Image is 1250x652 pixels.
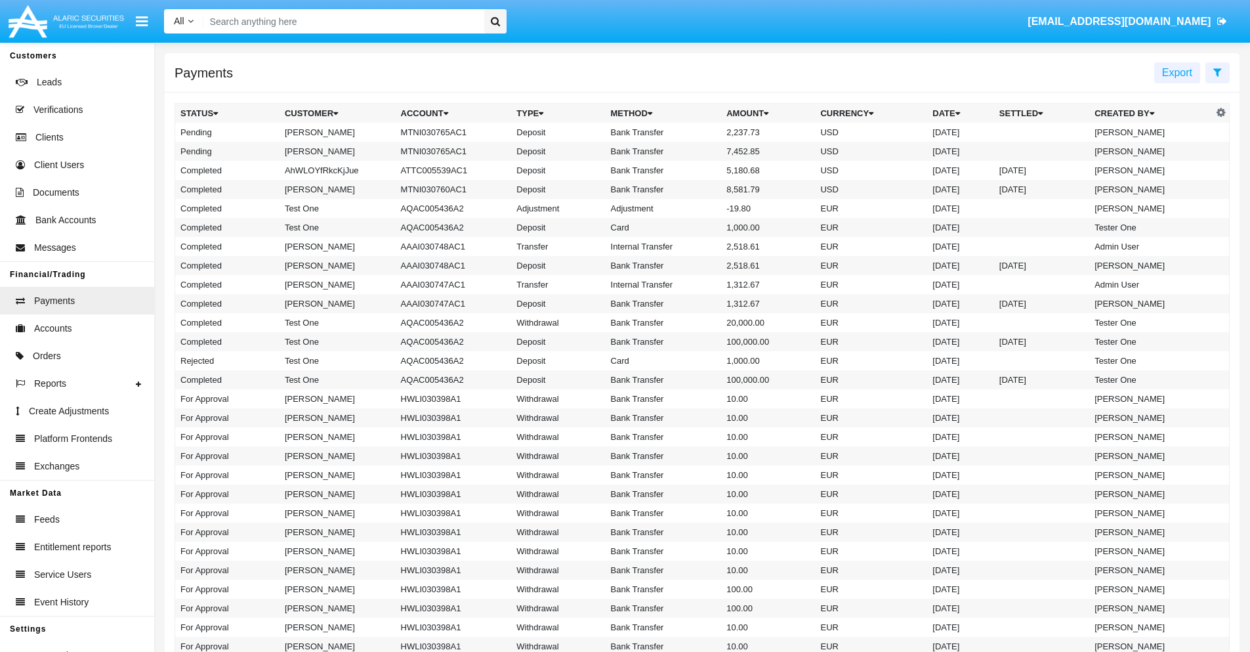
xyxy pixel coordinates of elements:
td: Deposit [511,351,605,370]
td: [PERSON_NAME] [1089,161,1213,180]
td: EUR [815,237,927,256]
td: Rejected [175,351,280,370]
td: 10.00 [721,504,815,523]
td: Withdrawal [511,523,605,542]
td: Pending [175,123,280,142]
td: 1,000.00 [721,218,815,237]
td: Completed [175,313,280,332]
td: EUR [815,504,927,523]
td: Completed [175,237,280,256]
td: Card [606,218,722,237]
td: [DATE] [927,561,994,580]
td: Bank Transfer [606,599,722,618]
td: 7,452.85 [721,142,815,161]
td: HWLI030398A1 [396,523,512,542]
td: AQAC005436A2 [396,218,512,237]
td: Withdrawal [511,599,605,618]
td: Withdrawal [511,446,605,466]
td: [PERSON_NAME] [1089,599,1213,618]
td: Card [606,351,722,370]
td: [PERSON_NAME] [1089,256,1213,275]
td: [PERSON_NAME] [280,446,396,466]
td: [PERSON_NAME] [280,580,396,599]
span: Reports [34,377,66,391]
td: AQAC005436A2 [396,351,512,370]
td: For Approval [175,561,280,580]
td: [PERSON_NAME] [280,561,396,580]
td: [PERSON_NAME] [1089,542,1213,561]
span: Clients [35,131,64,144]
td: For Approval [175,523,280,542]
th: Type [511,104,605,123]
span: Entitlement reports [34,540,112,554]
td: 1,312.67 [721,275,815,294]
td: 1,312.67 [721,294,815,313]
td: [PERSON_NAME] [280,275,396,294]
td: Tester One [1089,370,1213,389]
td: Adjustment [511,199,605,218]
td: [DATE] [927,523,994,542]
td: HWLI030398A1 [396,504,512,523]
td: For Approval [175,618,280,637]
td: MTNI030760AC1 [396,180,512,199]
td: Bank Transfer [606,542,722,561]
td: [DATE] [927,618,994,637]
td: [DATE] [927,446,994,466]
td: Withdrawal [511,504,605,523]
td: Tester One [1089,313,1213,332]
td: HWLI030398A1 [396,599,512,618]
td: [DATE] [927,294,994,313]
td: Internal Transfer [606,237,722,256]
td: [DATE] [927,161,994,180]
td: Bank Transfer [606,446,722,466]
td: AAAI030748AC1 [396,256,512,275]
td: Bank Transfer [606,427,722,446]
td: AAAI030747AC1 [396,275,512,294]
td: Bank Transfer [606,389,722,408]
td: EUR [815,256,927,275]
td: 1,000.00 [721,351,815,370]
span: Event History [34,596,89,609]
td: EUR [815,408,927,427]
td: Bank Transfer [606,313,722,332]
td: 20,000.00 [721,313,815,332]
td: Withdrawal [511,389,605,408]
span: Export [1162,67,1192,78]
td: EUR [815,218,927,237]
td: Completed [175,218,280,237]
td: [PERSON_NAME] [280,504,396,523]
td: Deposit [511,161,605,180]
td: [PERSON_NAME] [1089,294,1213,313]
td: EUR [815,599,927,618]
td: EUR [815,275,927,294]
td: HWLI030398A1 [396,427,512,446]
td: USD [815,142,927,161]
span: Leads [37,76,62,89]
td: [PERSON_NAME] [1089,466,1213,485]
td: HWLI030398A1 [396,389,512,408]
td: Bank Transfer [606,180,722,199]
td: Withdrawal [511,408,605,427]
td: EUR [815,351,927,370]
td: Withdrawal [511,485,605,504]
span: Service Users [34,568,91,582]
td: Bank Transfer [606,504,722,523]
td: Withdrawal [511,466,605,485]
td: Bank Transfer [606,485,722,504]
td: Withdrawal [511,427,605,446]
img: Logo image [7,2,126,41]
td: EUR [815,332,927,351]
td: USD [815,180,927,199]
td: For Approval [175,504,280,523]
td: Bank Transfer [606,332,722,351]
td: Test One [280,313,396,332]
td: [PERSON_NAME] [280,485,396,504]
td: [DATE] [927,542,994,561]
td: EUR [815,199,927,218]
span: Verifications [33,103,83,117]
td: [DATE] [994,332,1089,351]
td: Adjustment [606,199,722,218]
td: [DATE] [927,237,994,256]
td: 100,000.00 [721,332,815,351]
td: [DATE] [927,580,994,599]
